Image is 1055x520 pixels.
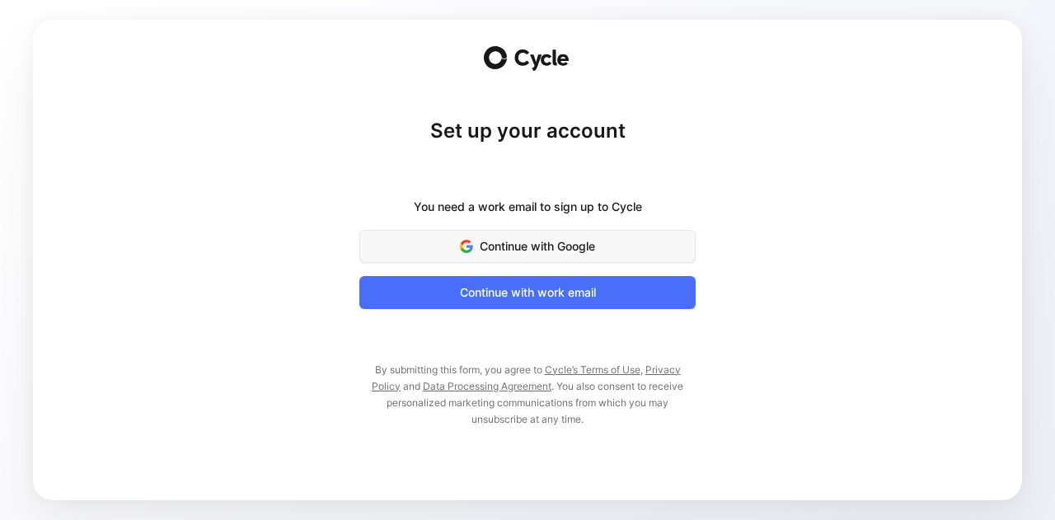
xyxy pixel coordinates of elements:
div: You need a work email to sign up to Cycle [414,197,642,217]
button: Continue with work email [359,276,696,309]
a: Data Processing Agreement [423,380,551,392]
span: Continue with Google [380,237,675,256]
a: Privacy Policy [372,363,681,392]
h1: Set up your account [359,118,696,144]
a: Cycle’s Terms of Use [545,363,640,376]
p: By submitting this form, you agree to , and . You also consent to receive personalized marketing ... [359,362,696,428]
button: Continue with Google [359,230,696,263]
span: Continue with work email [380,283,675,302]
